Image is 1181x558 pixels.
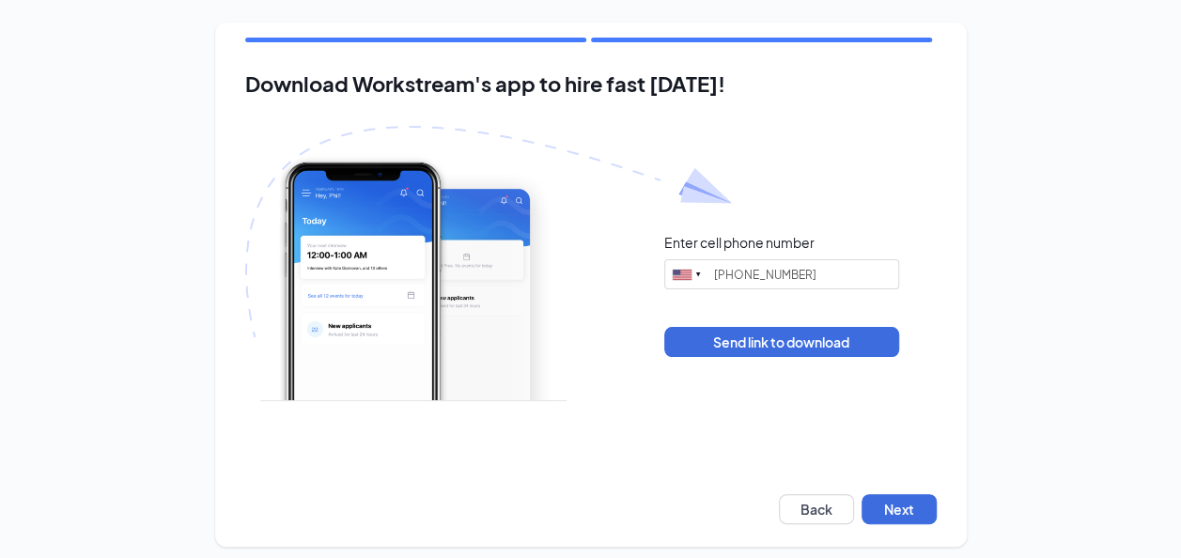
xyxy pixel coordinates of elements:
[245,126,732,401] img: Download Workstream's app with paper plane
[664,233,815,252] div: Enter cell phone number
[665,260,708,288] div: United States: +1
[779,494,854,524] button: Back
[862,494,937,524] button: Next
[245,72,937,96] h2: Download Workstream's app to hire fast [DATE]!
[664,327,899,357] button: Send link to download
